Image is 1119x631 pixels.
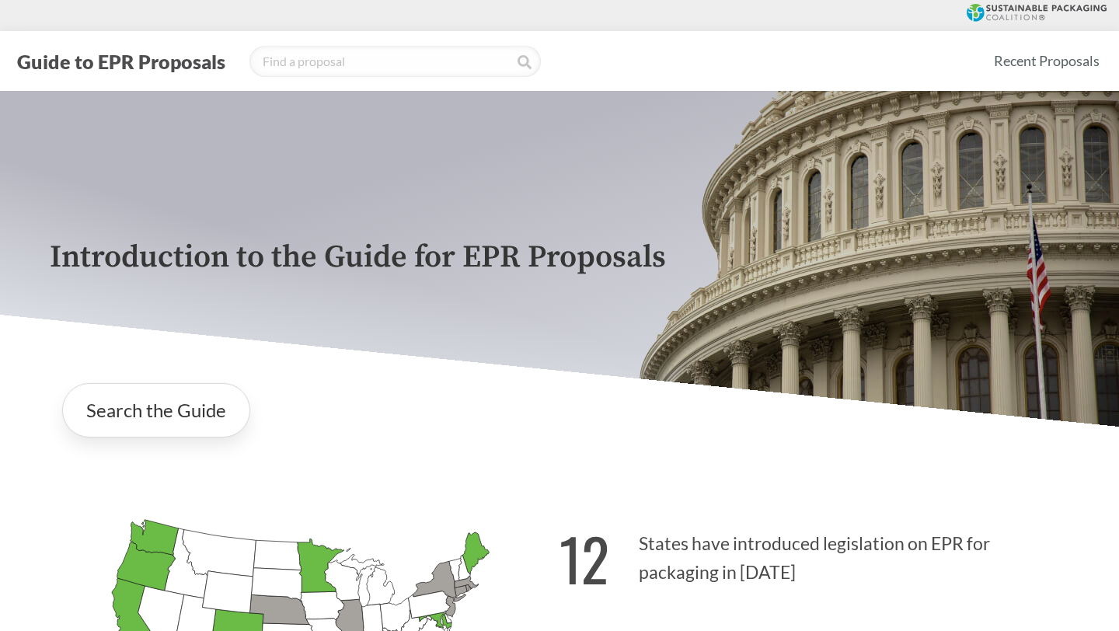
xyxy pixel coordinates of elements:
a: Recent Proposals [987,44,1107,78]
a: Search the Guide [62,383,250,438]
button: Guide to EPR Proposals [12,49,230,74]
p: Introduction to the Guide for EPR Proposals [50,240,1069,275]
input: Find a proposal [249,46,541,77]
strong: 12 [559,515,609,601]
p: States have introduced legislation on EPR for packaging in [DATE] [559,506,1069,601]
